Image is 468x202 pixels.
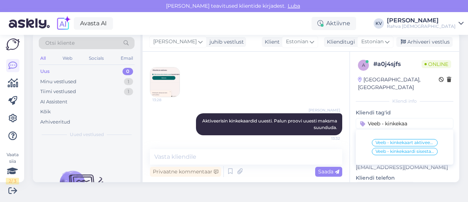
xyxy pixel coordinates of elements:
span: Estonian [361,38,384,46]
div: juhib vestlust [207,38,244,46]
img: explore-ai [56,16,71,31]
div: Arhiveeri vestlus [396,37,453,47]
span: Aktiveerisin kinkekaardid uuesti. Palun proovi uuesti maksma suunduda. [202,118,338,130]
div: Kliendi info [356,98,453,104]
div: 2 / 3 [6,178,19,184]
span: Otsi kliente [45,39,75,47]
span: [PERSON_NAME] [309,107,340,113]
span: a [362,62,365,68]
span: Estonian [286,38,308,46]
div: Web [61,54,74,63]
span: Luba [286,3,302,9]
div: Klienditugi [324,38,355,46]
span: [PERSON_NAME] [153,38,197,46]
div: Rahva [DEMOGRAPHIC_DATA] [387,23,456,29]
img: Askly Logo [6,38,20,50]
a: [PERSON_NAME]Rahva [DEMOGRAPHIC_DATA] [387,18,464,29]
div: # a0j4sjfs [373,60,422,69]
div: Vaata siia [6,151,19,184]
div: Socials [87,54,105,63]
div: Kõik [40,108,51,115]
div: KV [374,18,384,29]
div: Arhiveeritud [40,118,70,126]
img: Attachment [150,67,180,97]
span: Saada [318,168,339,175]
a: Avasta AI [74,17,113,30]
div: All [39,54,47,63]
div: [GEOGRAPHIC_DATA], [GEOGRAPHIC_DATA] [358,76,439,91]
div: AI Assistent [40,98,67,106]
div: 1 [124,88,133,95]
div: 0 [122,68,133,75]
div: Tiimi vestlused [40,88,76,95]
div: Uus [40,68,50,75]
div: 1 [124,78,133,85]
div: Aktiivne [312,17,356,30]
div: Klient [262,38,280,46]
span: 13:28 [152,97,180,103]
span: Veeb - kinkekaardi sisestamine [375,149,434,154]
input: Lisa tag [356,118,453,129]
div: Minu vestlused [40,78,76,85]
div: Küsi telefoninumbrit [356,182,415,192]
p: Kliendi telefon [356,174,453,182]
span: Veeb - kinkekaart aktiveerub 2h jooksul [375,140,434,145]
span: 13:32 [313,136,340,141]
p: [EMAIL_ADDRESS][DOMAIN_NAME] [356,164,453,171]
span: Uued vestlused [70,131,104,138]
div: Privaatne kommentaar [150,167,221,177]
div: [PERSON_NAME] [387,18,456,23]
span: Online [422,60,451,68]
p: Kliendi tag'id [356,109,453,117]
div: Email [119,54,135,63]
